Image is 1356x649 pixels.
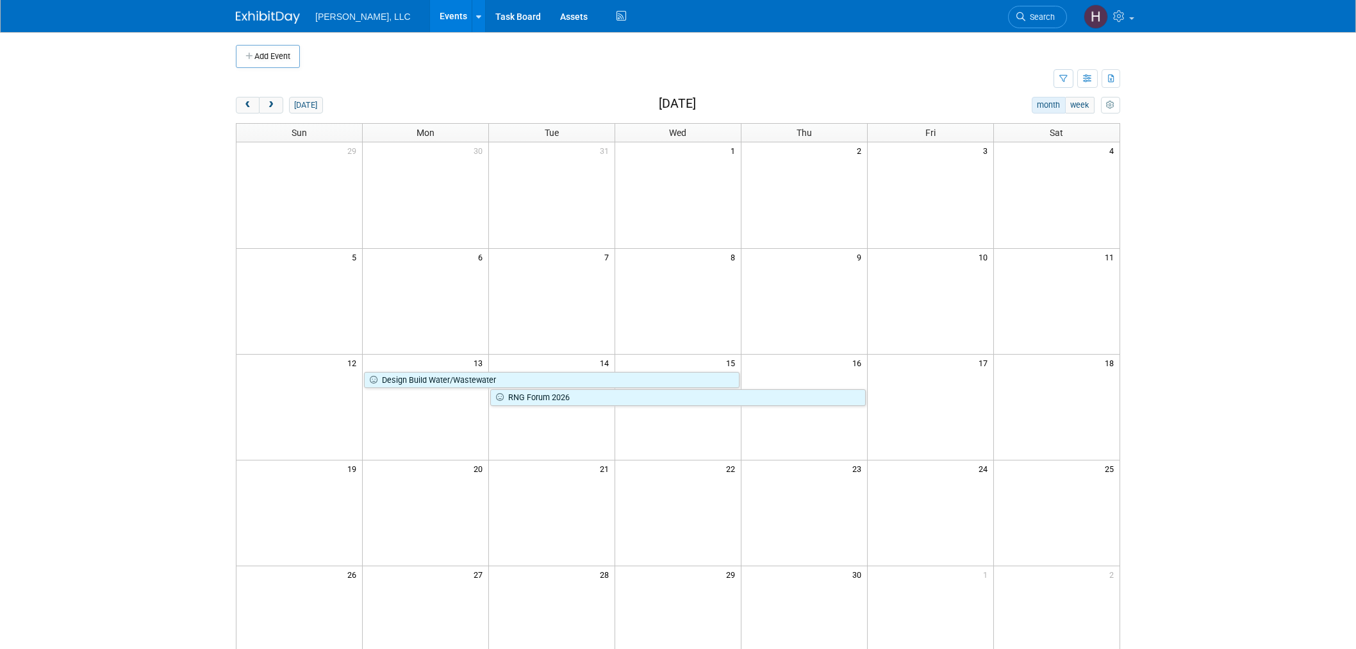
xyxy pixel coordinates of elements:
[797,128,812,138] span: Thu
[289,97,323,114] button: [DATE]
[599,460,615,476] span: 21
[259,97,283,114] button: next
[1106,101,1114,110] i: Personalize Calendar
[472,142,488,158] span: 30
[729,249,741,265] span: 8
[977,460,993,476] span: 24
[1050,128,1063,138] span: Sat
[669,128,686,138] span: Wed
[545,128,559,138] span: Tue
[1108,142,1120,158] span: 4
[1084,4,1108,29] img: Hannah Mulholland
[1025,12,1055,22] span: Search
[851,355,867,371] span: 16
[977,249,993,265] span: 10
[346,355,362,371] span: 12
[236,11,300,24] img: ExhibitDay
[725,566,741,582] span: 29
[351,249,362,265] span: 5
[599,142,615,158] span: 31
[417,128,434,138] span: Mon
[977,355,993,371] span: 17
[856,249,867,265] span: 9
[725,460,741,476] span: 22
[925,128,936,138] span: Fri
[982,142,993,158] span: 3
[292,128,307,138] span: Sun
[472,460,488,476] span: 20
[346,142,362,158] span: 29
[472,355,488,371] span: 13
[236,45,300,68] button: Add Event
[603,249,615,265] span: 7
[1104,249,1120,265] span: 11
[599,566,615,582] span: 28
[1065,97,1095,114] button: week
[1104,355,1120,371] span: 18
[472,566,488,582] span: 27
[1108,566,1120,582] span: 2
[725,355,741,371] span: 15
[477,249,488,265] span: 6
[851,460,867,476] span: 23
[1008,6,1067,28] a: Search
[729,142,741,158] span: 1
[1104,460,1120,476] span: 25
[1101,97,1120,114] button: myCustomButton
[346,566,362,582] span: 26
[315,12,411,22] span: [PERSON_NAME], LLC
[851,566,867,582] span: 30
[236,97,260,114] button: prev
[856,142,867,158] span: 2
[346,460,362,476] span: 19
[599,355,615,371] span: 14
[982,566,993,582] span: 1
[1032,97,1066,114] button: month
[364,372,740,389] a: Design Build Water/Wastewater
[659,97,696,111] h2: [DATE]
[490,389,866,406] a: RNG Forum 2026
